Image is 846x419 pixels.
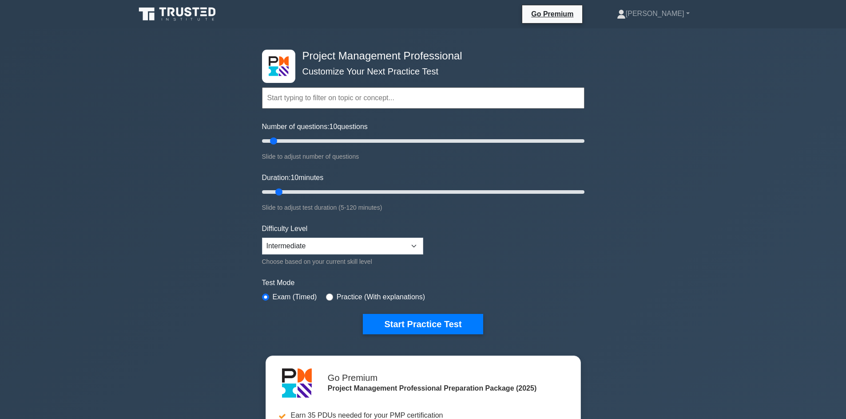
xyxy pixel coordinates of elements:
a: [PERSON_NAME] [596,5,711,23]
input: Start typing to filter on topic or concept... [262,87,584,109]
a: Go Premium [526,8,579,20]
h4: Project Management Professional [299,50,541,63]
label: Exam (Timed) [273,292,317,302]
div: Slide to adjust test duration (5-120 minutes) [262,202,584,213]
div: Slide to adjust number of questions [262,151,584,162]
span: 10 [330,123,338,130]
label: Practice (With explanations) [337,292,425,302]
label: Test Mode [262,278,584,288]
label: Difficulty Level [262,223,308,234]
label: Duration: minutes [262,172,324,183]
span: 10 [290,174,298,181]
button: Start Practice Test [363,314,483,334]
label: Number of questions: questions [262,121,368,132]
div: Choose based on your current skill level [262,256,423,267]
